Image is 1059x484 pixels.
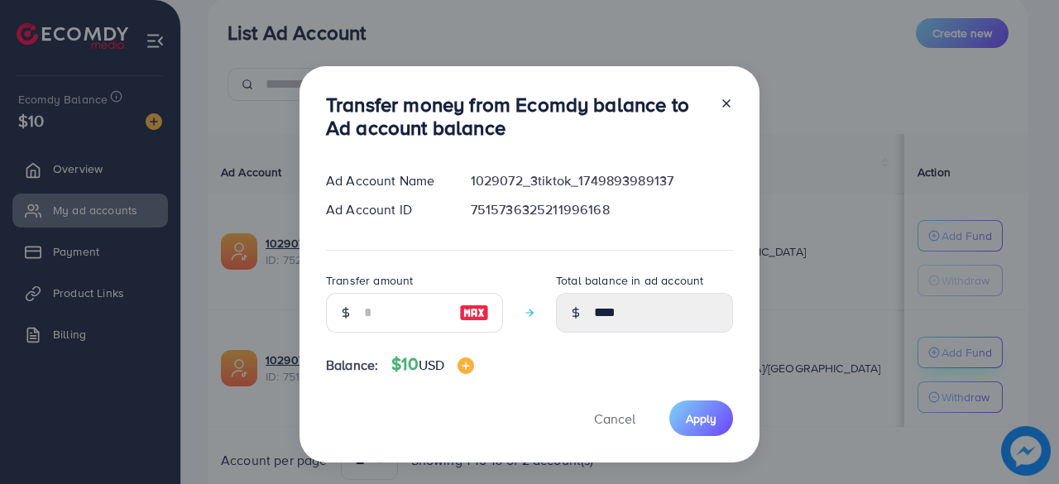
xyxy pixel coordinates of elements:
[313,200,458,219] div: Ad Account ID
[419,356,444,374] span: USD
[669,400,733,436] button: Apply
[313,171,458,190] div: Ad Account Name
[391,354,474,375] h4: $10
[459,303,489,323] img: image
[326,272,413,289] label: Transfer amount
[458,171,746,190] div: 1029072_3tiktok_1749893989137
[594,410,635,428] span: Cancel
[573,400,656,436] button: Cancel
[326,93,707,141] h3: Transfer money from Ecomdy balance to Ad account balance
[686,410,716,427] span: Apply
[458,200,746,219] div: 7515736325211996168
[458,357,474,374] img: image
[556,272,703,289] label: Total balance in ad account
[326,356,378,375] span: Balance:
